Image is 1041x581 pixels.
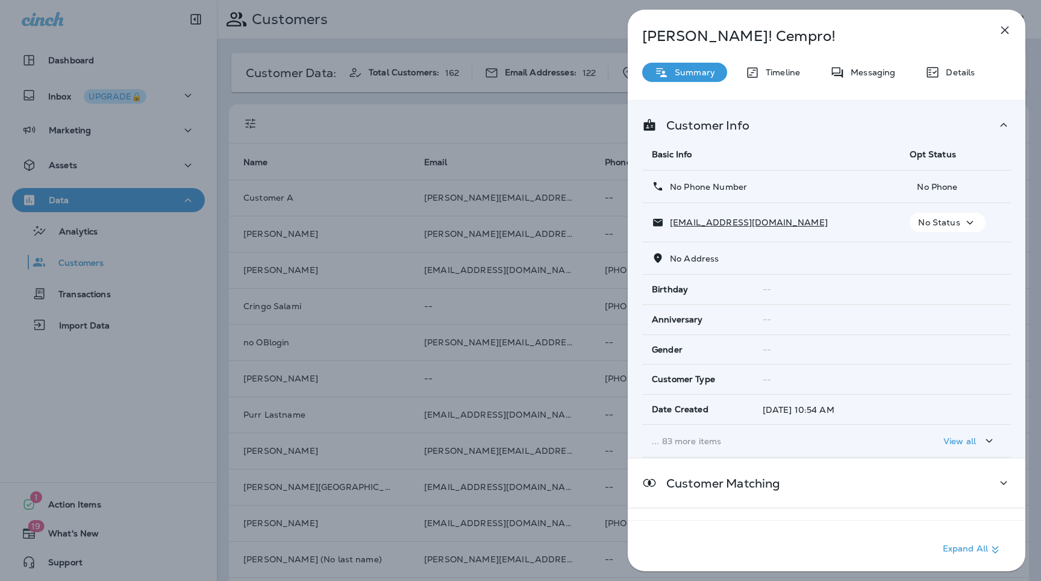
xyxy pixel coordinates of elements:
[943,542,1002,557] p: Expand All
[760,68,800,77] p: Timeline
[763,314,771,325] span: --
[763,404,834,415] span: [DATE] 10:54 AM
[652,149,692,160] span: Basic Info
[938,539,1007,561] button: Expand All
[910,149,955,160] span: Opt Status
[657,121,749,130] p: Customer Info
[763,374,771,385] span: --
[642,28,971,45] p: [PERSON_NAME]! Cempro!
[845,68,895,77] p: Messaging
[940,68,975,77] p: Details
[939,430,1001,452] button: View all
[943,436,976,446] p: View all
[664,254,719,263] p: No Address
[652,436,890,446] p: ... 83 more items
[652,374,715,385] span: Customer Type
[669,68,715,77] p: Summary
[664,218,828,227] p: [EMAIL_ADDRESS][DOMAIN_NAME]
[664,182,747,192] p: No Phone Number
[910,182,1001,192] p: No Phone
[918,218,960,227] p: No Status
[763,284,771,295] span: --
[910,213,985,232] button: No Status
[652,315,703,325] span: Anniversary
[652,404,708,415] span: Date Created
[652,284,688,295] span: Birthday
[652,345,683,355] span: Gender
[657,479,780,488] p: Customer Matching
[763,344,771,355] span: --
